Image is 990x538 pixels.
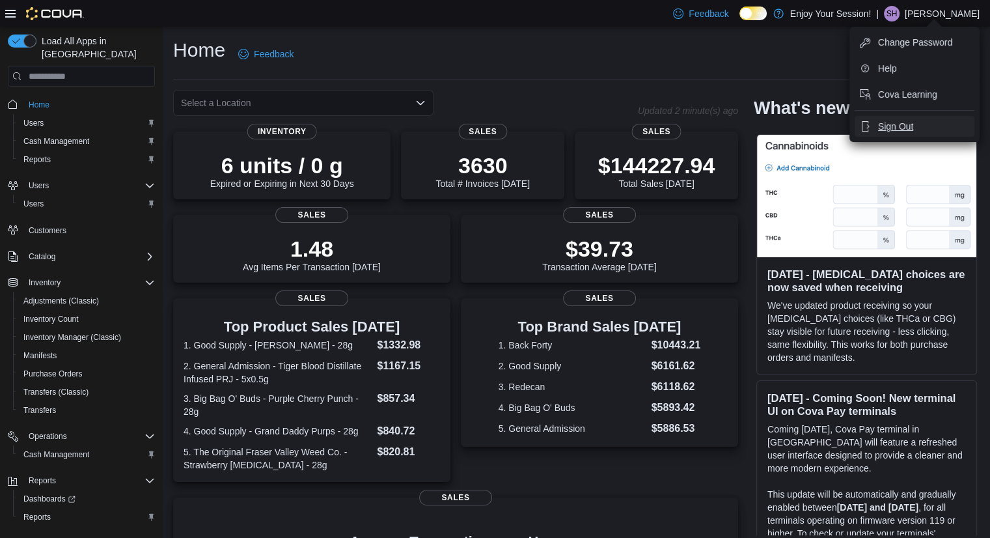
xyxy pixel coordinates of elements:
dd: $6161.62 [652,358,701,374]
span: Cash Management [23,449,89,460]
span: Reports [18,152,155,167]
dt: 5. The Original Fraser Valley Weed Co. - Strawberry [MEDICAL_DATA] - 28g [184,446,372,472]
span: Adjustments (Classic) [18,293,155,309]
a: Feedback [668,1,734,27]
span: Users [23,118,44,128]
dt: 3. Redecan [499,380,646,393]
span: Home [29,100,49,110]
span: Sign Out [878,120,913,133]
span: Cova Learning [878,88,937,101]
button: Users [23,178,54,193]
button: Users [13,114,160,132]
span: Sales [563,290,636,306]
span: Home [23,96,155,112]
button: Inventory [23,275,66,290]
dt: 4. Good Supply - Grand Daddy Purps - 28g [184,425,372,438]
span: Purchase Orders [18,366,155,382]
button: Inventory Count [13,310,160,328]
a: Cash Management [18,134,94,149]
button: Manifests [13,347,160,365]
div: Shelby Hughes [884,6,900,21]
span: Cash Management [18,134,155,149]
button: Cova Learning [855,84,974,105]
span: Manifests [23,350,57,361]
button: Operations [3,427,160,446]
div: Transaction Average [DATE] [542,236,657,272]
div: Total # Invoices [DATE] [435,152,529,189]
dd: $6118.62 [652,379,701,395]
button: Adjustments (Classic) [13,292,160,310]
button: Reports [3,472,160,490]
span: Reports [23,512,51,522]
a: Customers [23,223,72,238]
p: $144227.94 [598,152,715,178]
span: Customers [29,225,66,236]
strong: [DATE] and [DATE] [837,502,918,513]
button: Customers [3,221,160,240]
a: Purchase Orders [18,366,88,382]
span: Users [23,178,155,193]
span: SH [887,6,898,21]
span: Help [878,62,897,75]
span: Inventory Count [18,311,155,327]
span: Reports [23,473,155,488]
span: Inventory Manager (Classic) [18,330,155,345]
button: Catalog [23,249,61,264]
button: Purchase Orders [13,365,160,383]
span: Sales [632,124,681,139]
a: Cash Management [18,447,94,462]
span: Sales [563,207,636,223]
p: 1.48 [243,236,381,262]
span: Operations [23,429,155,444]
span: Customers [23,222,155,238]
p: | [876,6,879,21]
span: Inventory Count [23,314,79,324]
span: Dashboards [23,494,76,504]
button: Change Password [855,32,974,53]
div: Total Sales [DATE] [598,152,715,189]
h3: Top Product Sales [DATE] [184,319,440,335]
img: Cova [26,7,84,20]
a: Reports [18,509,56,525]
dd: $857.34 [377,391,439,406]
input: Dark Mode [739,7,767,20]
span: Feedback [689,7,728,20]
span: Reports [23,154,51,165]
p: Updated 2 minute(s) ago [638,106,738,116]
p: 3630 [435,152,529,178]
a: Inventory Manager (Classic) [18,330,126,345]
span: Sales [275,290,348,306]
span: Dark Mode [739,20,740,21]
span: Sales [419,490,492,505]
span: Dashboards [18,491,155,507]
h3: [DATE] - [MEDICAL_DATA] choices are now saved when receiving [767,268,966,294]
button: Users [3,177,160,195]
dt: 4. Big Bag O' Buds [499,401,646,414]
dt: 1. Back Forty [499,339,646,352]
span: Manifests [18,348,155,363]
a: Transfers [18,403,61,418]
button: Catalog [3,248,160,266]
a: Users [18,115,49,131]
p: Coming [DATE], Cova Pay terminal in [GEOGRAPHIC_DATA] will feature a refreshed user interface des... [767,423,966,475]
span: Inventory [247,124,317,139]
span: Operations [29,431,67,442]
button: Reports [13,150,160,169]
span: Transfers (Classic) [23,387,89,397]
dt: 2. Good Supply [499,360,646,373]
button: Sign Out [855,116,974,137]
h2: What's new [754,98,849,119]
dd: $1332.98 [377,337,439,353]
button: Open list of options [415,98,426,108]
button: Users [13,195,160,213]
span: Inventory Manager (Classic) [23,332,121,343]
button: Transfers [13,401,160,419]
span: Adjustments (Classic) [23,296,99,306]
p: $39.73 [542,236,657,262]
button: Cash Management [13,446,160,464]
span: Transfers (Classic) [18,384,155,400]
dt: 2. General Admission - Tiger Blood Distillate Infused PRJ - 5x0.5g [184,360,372,386]
h3: [DATE] - Coming Soon! New terminal UI on Cova Pay terminals [767,391,966,418]
div: Expired or Expiring in Next 30 Days [210,152,354,189]
span: Change Password [878,36,952,49]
